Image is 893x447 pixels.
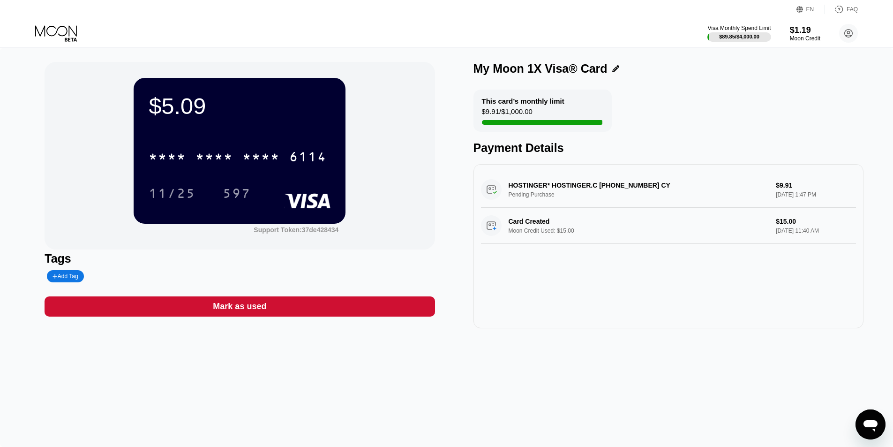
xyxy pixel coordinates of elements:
[855,409,885,439] iframe: Button to launch messaging window
[473,141,863,155] div: Payment Details
[482,107,533,120] div: $9.91 / $1,000.00
[790,25,820,35] div: $1.19
[45,252,435,265] div: Tags
[47,270,83,282] div: Add Tag
[847,6,858,13] div: FAQ
[254,226,338,234] div: Support Token:37de428434
[142,182,203,205] div: 11/25
[53,273,78,280] div: Add Tag
[216,182,258,205] div: 597
[45,296,435,317] div: Mark as used
[289,151,327,166] div: 6114
[149,93,330,119] div: $5.09
[825,5,858,14] div: FAQ
[796,5,825,14] div: EN
[790,25,820,42] div: $1.19Moon Credit
[790,35,820,42] div: Moon Credit
[707,25,771,31] div: Visa Monthly Spend Limit
[806,6,814,13] div: EN
[707,25,771,42] div: Visa Monthly Spend Limit$89.85/$4,000.00
[473,62,608,76] div: My Moon 1X Visa® Card
[482,97,564,105] div: This card’s monthly limit
[149,187,195,202] div: 11/25
[213,301,266,312] div: Mark as used
[223,187,251,202] div: 597
[719,34,759,39] div: $89.85 / $4,000.00
[254,226,338,234] div: Support Token: 37de428434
